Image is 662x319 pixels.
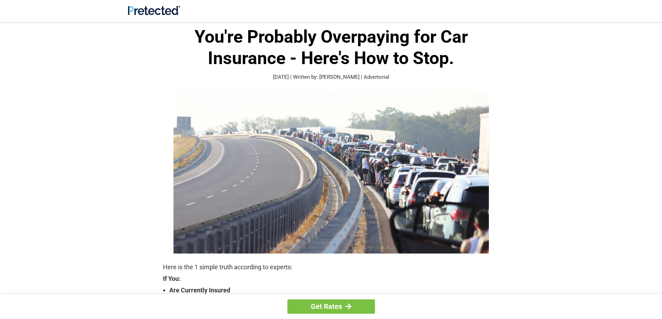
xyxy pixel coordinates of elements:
p: [DATE] | Written by: [PERSON_NAME] | Advertorial [163,73,499,81]
img: Site Logo [128,6,180,15]
strong: If You: [163,276,499,282]
strong: Are Currently Insured [169,285,499,295]
a: Site Logo [128,10,180,16]
h1: You're Probably Overpaying for Car Insurance - Here's How to Stop. [163,26,499,69]
p: Here is the 1 simple truth according to experts: [163,262,499,272]
a: Get Rates [287,299,375,314]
